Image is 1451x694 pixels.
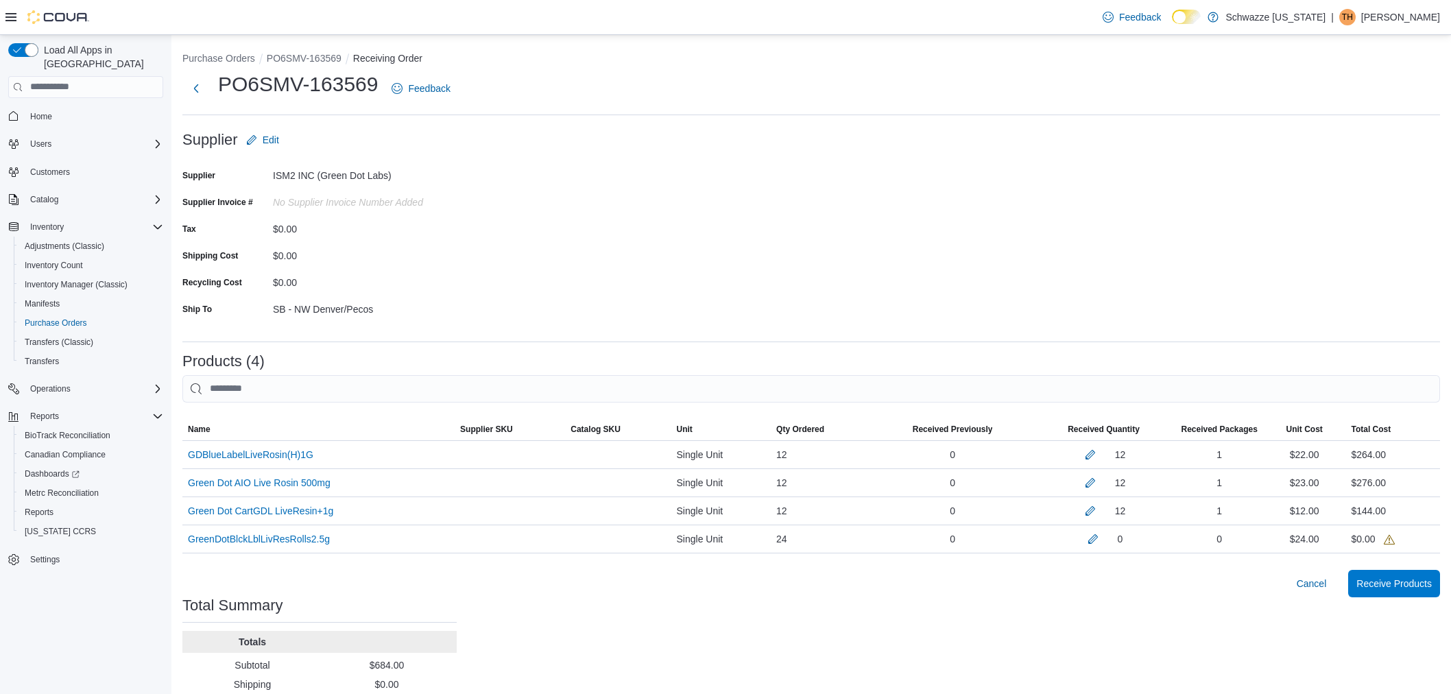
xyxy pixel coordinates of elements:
[1115,446,1126,463] div: 12
[19,257,88,274] a: Inventory Count
[3,134,169,154] button: Users
[25,163,163,180] span: Customers
[353,53,422,64] button: Receiving Order
[19,257,163,274] span: Inventory Count
[25,381,76,397] button: Operations
[1068,424,1140,435] span: Received Quantity
[1297,577,1327,590] span: Cancel
[19,523,163,540] span: Washington CCRS
[182,132,238,148] h3: Supplier
[273,165,457,181] div: ISM2 INC (Green Dot Labs)
[14,426,169,445] button: BioTrack Reconciliation
[1351,475,1386,491] div: $276.00
[1118,531,1123,547] div: 0
[273,245,457,261] div: $0.00
[14,522,169,541] button: [US_STATE] CCRS
[1225,9,1326,25] p: Schwazze [US_STATE]
[19,504,163,520] span: Reports
[182,418,455,440] button: Name
[19,238,163,254] span: Adjustments (Classic)
[182,250,238,261] label: Shipping Cost
[19,427,163,444] span: BioTrack Reconciliation
[671,441,771,468] div: Single Unit
[1097,3,1166,31] a: Feedback
[671,469,771,496] div: Single Unit
[25,551,163,568] span: Settings
[188,658,317,672] p: Subtotal
[30,167,70,178] span: Customers
[25,260,83,271] span: Inventory Count
[3,106,169,126] button: Home
[25,279,128,290] span: Inventory Manager (Classic)
[14,237,169,256] button: Adjustments (Classic)
[25,191,64,208] button: Catalog
[913,424,993,435] span: Received Previously
[19,296,65,312] a: Manifests
[25,164,75,180] a: Customers
[3,379,169,398] button: Operations
[19,334,163,350] span: Transfers (Classic)
[25,108,163,125] span: Home
[874,469,1032,496] div: 0
[25,551,65,568] a: Settings
[30,411,59,422] span: Reports
[25,136,57,152] button: Users
[182,597,283,614] h3: Total Summary
[14,294,169,313] button: Manifests
[1175,497,1262,525] div: 1
[1175,525,1262,553] div: 0
[322,658,451,672] p: $684.00
[1356,577,1432,590] span: Receive Products
[1291,570,1332,597] button: Cancel
[671,497,771,525] div: Single Unit
[182,75,210,102] button: Next
[188,531,330,547] a: GreenDotBlckLblLivResRolls2.5g
[188,424,211,435] span: Name
[1175,441,1262,468] div: 1
[19,466,85,482] a: Dashboards
[1172,24,1173,25] span: Dark Mode
[19,238,110,254] a: Adjustments (Classic)
[25,219,163,235] span: Inventory
[8,101,163,606] nav: Complex example
[874,441,1032,468] div: 0
[14,275,169,294] button: Inventory Manager (Classic)
[30,194,58,205] span: Catalog
[19,466,163,482] span: Dashboards
[1348,570,1440,597] button: Receive Products
[3,190,169,209] button: Catalog
[19,276,133,293] a: Inventory Manager (Classic)
[19,353,64,370] a: Transfers
[25,219,69,235] button: Inventory
[19,446,111,463] a: Canadian Compliance
[14,503,169,522] button: Reports
[386,75,455,102] a: Feedback
[25,298,60,309] span: Manifests
[19,296,163,312] span: Manifests
[14,256,169,275] button: Inventory Count
[1351,503,1386,519] div: $144.00
[771,525,874,553] div: 24
[182,197,253,208] label: Supplier Invoice #
[677,424,693,435] span: Unit
[771,469,874,496] div: 12
[182,277,242,288] label: Recycling Cost
[3,549,169,569] button: Settings
[188,503,333,519] a: Green Dot CartGDL LiveResin+1g
[1263,497,1346,525] div: $12.00
[27,10,89,24] img: Cova
[19,315,93,331] a: Purchase Orders
[671,525,771,553] div: Single Unit
[30,139,51,149] span: Users
[30,554,60,565] span: Settings
[14,352,169,371] button: Transfers
[1175,469,1262,496] div: 1
[1351,531,1394,547] div: $0.00
[408,82,450,95] span: Feedback
[25,488,99,499] span: Metrc Reconciliation
[25,191,163,208] span: Catalog
[30,383,71,394] span: Operations
[188,678,317,691] p: Shipping
[25,337,93,348] span: Transfers (Classic)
